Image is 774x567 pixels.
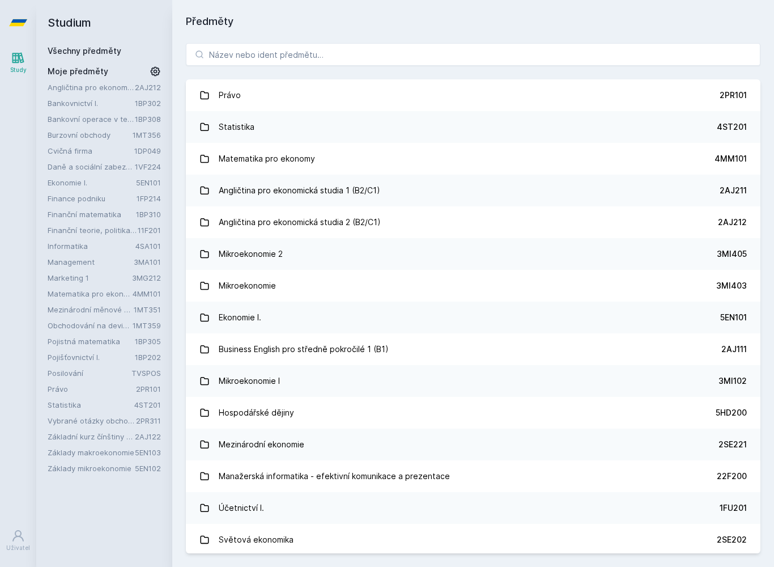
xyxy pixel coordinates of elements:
[720,90,747,101] div: 2PR101
[186,143,760,175] a: Matematika pro ekonomy 4MM101
[10,66,27,74] div: Study
[219,147,315,170] div: Matematika pro ekonomy
[186,175,760,206] a: Angličtina pro ekonomická studia 1 (B2/C1) 2AJ211
[2,45,34,80] a: Study
[136,416,161,425] a: 2PR311
[717,248,747,260] div: 3MI405
[134,257,161,266] a: 3MA101
[715,153,747,164] div: 4MM101
[48,209,136,220] a: Finanční matematika
[135,242,161,251] a: 4SA101
[135,99,161,108] a: 1BP302
[135,353,161,362] a: 1BP202
[219,433,304,456] div: Mezinárodní ekonomie
[2,523,34,558] a: Uživatel
[717,534,747,545] div: 2SE202
[219,243,283,265] div: Mikroekonomie 2
[219,370,280,392] div: Mikroekonomie I
[48,240,135,252] a: Informatika
[48,46,121,56] a: Všechny předměty
[135,464,161,473] a: 5EN102
[134,146,161,155] a: 1DP049
[135,162,161,171] a: 1VF224
[135,83,161,92] a: 2AJ212
[721,344,747,355] div: 2AJ111
[48,129,133,141] a: Burzovní obchody
[720,312,747,323] div: 5EN101
[48,256,134,268] a: Management
[135,115,161,124] a: 1BP308
[48,98,135,109] a: Bankovnictví I.
[717,121,747,133] div: 4ST201
[720,185,747,196] div: 2AJ211
[219,338,389,361] div: Business English pro středně pokročilé 1 (B1)
[133,289,161,298] a: 4MM101
[135,337,161,346] a: 1BP305
[48,383,136,395] a: Právo
[136,384,161,393] a: 2PR101
[219,211,381,234] div: Angličtina pro ekonomická studia 2 (B2/C1)
[137,194,161,203] a: 1FP214
[48,113,135,125] a: Bankovní operace v teorii a praxi
[718,217,747,228] div: 2AJ212
[186,111,760,143] a: Statistika 4ST201
[186,14,760,29] h1: Předměty
[186,270,760,302] a: Mikroekonomie 3MI403
[133,130,161,139] a: 1MT356
[48,463,135,474] a: Základy mikroekonomie
[6,544,30,552] div: Uživatel
[718,375,747,387] div: 3MI102
[186,79,760,111] a: Právo 2PR101
[219,179,380,202] div: Angličtina pro ekonomická studia 1 (B2/C1)
[219,465,450,488] div: Manažerská informatika - efektivní komunikace a prezentace
[48,193,137,204] a: Finance podniku
[136,178,161,187] a: 5EN101
[48,431,135,442] a: Základní kurz čínštiny B (A1)
[186,302,760,333] a: Ekonomie I. 5EN101
[186,238,760,270] a: Mikroekonomie 2 3MI405
[219,306,261,329] div: Ekonomie I.
[48,66,108,77] span: Moje předměty
[48,288,133,299] a: Matematika pro ekonomy
[48,447,135,458] a: Základy makroekonomie
[136,210,161,219] a: 1BP310
[48,367,131,379] a: Posilování
[48,336,135,347] a: Pojistná matematika
[134,305,161,314] a: 1MT351
[186,492,760,524] a: Účetnictví I. 1FU201
[132,273,161,282] a: 3MG212
[219,274,276,297] div: Mikroekonomie
[186,206,760,238] a: Angličtina pro ekonomická studia 2 (B2/C1) 2AJ212
[186,333,760,365] a: Business English pro středně pokročilé 1 (B1) 2AJ111
[219,528,294,551] div: Světová ekonomika
[720,502,747,514] div: 1FU201
[186,397,760,429] a: Hospodářské dějiny 5HD200
[717,471,747,482] div: 22F200
[48,82,135,93] a: Angličtina pro ekonomická studia 2 (B2/C1)
[219,401,294,424] div: Hospodářské dějiny
[186,460,760,492] a: Manažerská informatika - efektivní komunikace a prezentace 22F200
[186,524,760,556] a: Světová ekonomika 2SE202
[186,365,760,397] a: Mikroekonomie I 3MI102
[48,161,135,172] a: Daně a sociální zabezpečení
[134,400,161,409] a: 4ST201
[48,145,134,156] a: Cvičná firma
[135,432,161,441] a: 2AJ122
[48,352,135,363] a: Pojišťovnictví I.
[716,407,747,418] div: 5HD200
[48,320,133,331] a: Obchodování na devizovém trhu
[186,43,760,66] input: Název nebo ident předmětu…
[48,177,136,188] a: Ekonomie I.
[133,321,161,330] a: 1MT359
[48,272,132,283] a: Marketing 1
[138,226,161,235] a: 11F201
[219,84,241,107] div: Právo
[219,116,254,138] div: Statistika
[219,497,264,519] div: Účetnictví I.
[718,439,747,450] div: 2SE221
[716,280,747,291] div: 3MI403
[48,399,134,411] a: Statistika
[48,225,138,236] a: Finanční teorie, politika a instituce
[135,448,161,457] a: 5EN103
[48,415,136,426] a: Vybrané otázky obchodního práva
